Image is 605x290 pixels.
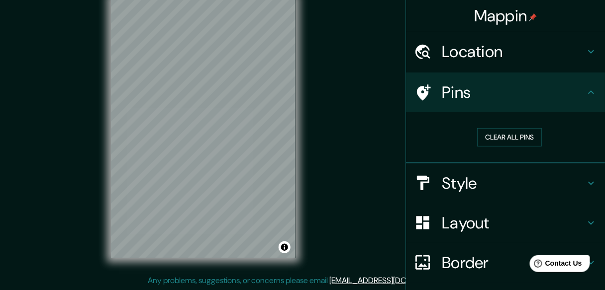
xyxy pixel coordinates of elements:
[529,13,537,21] img: pin-icon.png
[406,203,605,243] div: Layout
[442,213,585,233] h4: Layout
[477,128,542,146] button: Clear all pins
[329,275,452,286] a: [EMAIL_ADDRESS][DOMAIN_NAME]
[406,163,605,203] div: Style
[474,6,537,26] h4: Mappin
[442,173,585,193] h4: Style
[442,253,585,273] h4: Border
[516,251,594,279] iframe: Help widget launcher
[406,72,605,112] div: Pins
[406,243,605,283] div: Border
[442,42,585,62] h4: Location
[148,275,454,287] p: Any problems, suggestions, or concerns please email .
[279,241,291,253] button: Toggle attribution
[442,82,585,102] h4: Pins
[406,32,605,72] div: Location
